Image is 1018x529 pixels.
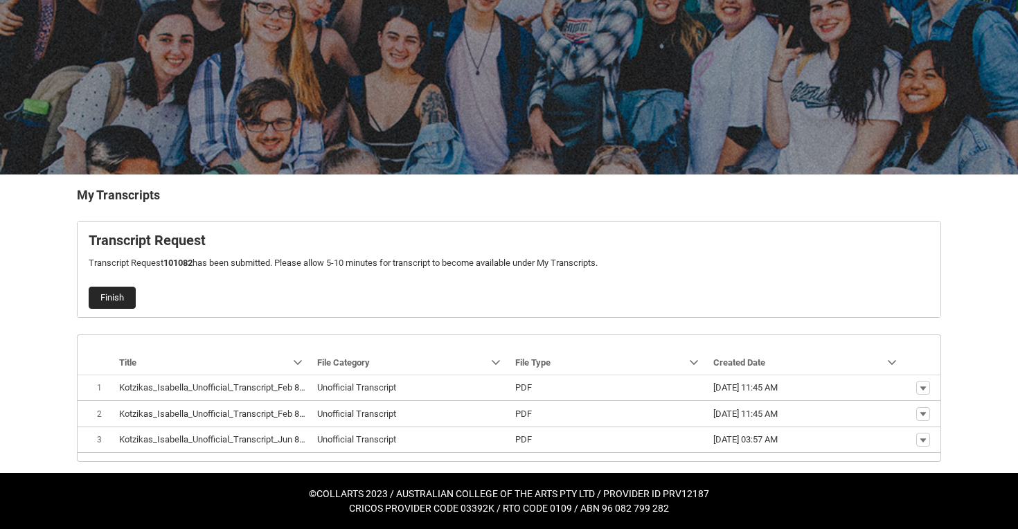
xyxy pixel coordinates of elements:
[119,434,338,445] lightning-base-formatted-text: Kotzikas_Isabella_Unofficial_Transcript_Jun 8, 2025.pdf
[119,382,338,393] lightning-base-formatted-text: Kotzikas_Isabella_Unofficial_Transcript_Feb 8, 2025.pdf
[89,256,929,270] p: Transcript Request has been submitted. Please allow 5-10 minutes for transcript to become availab...
[89,232,206,249] b: Transcript Request
[163,258,193,268] b: 101082
[713,434,778,445] lightning-formatted-date-time: [DATE] 03:57 AM
[77,188,160,202] b: My Transcripts
[317,409,396,419] lightning-base-formatted-text: Unofficial Transcript
[515,409,532,419] lightning-base-formatted-text: PDF
[119,409,338,419] lightning-base-formatted-text: Kotzikas_Isabella_Unofficial_Transcript_Feb 8, 2025.pdf
[713,382,778,393] lightning-formatted-date-time: [DATE] 11:45 AM
[89,287,136,309] button: Finish
[515,434,532,445] lightning-base-formatted-text: PDF
[713,409,778,419] lightning-formatted-date-time: [DATE] 11:45 AM
[77,221,941,318] article: Request_Student_Transcript flow
[317,434,396,445] lightning-base-formatted-text: Unofficial Transcript
[515,382,532,393] lightning-base-formatted-text: PDF
[317,382,396,393] lightning-base-formatted-text: Unofficial Transcript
